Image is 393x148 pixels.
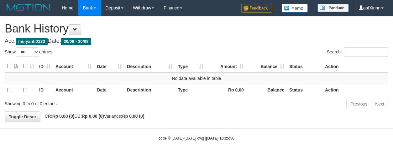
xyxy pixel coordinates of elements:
img: MOTION_logo.png [5,3,52,12]
th: ID [37,84,53,96]
img: panduan.png [317,4,349,12]
td: No data available in table [5,72,388,84]
input: Search: [344,47,388,57]
th: Status [287,84,322,96]
th: Action [322,84,388,96]
th: Date [94,84,124,96]
span: mulyanti0133 [16,38,48,45]
th: Action [322,60,388,72]
strong: Rp 0,00 (0) [82,114,104,119]
th: Balance [246,84,287,96]
h1: Bank History [5,22,388,35]
strong: Rp 0,00 (0) [52,114,75,119]
th: Rp 0,00 [206,84,246,96]
small: code © [DATE]-[DATE] dwg | [159,136,234,141]
span: CR: DB: Variance: [42,114,144,119]
th: Type [175,84,206,96]
th: Balance: activate to sort column ascending [246,60,287,72]
th: Account [53,84,94,96]
th: Account: activate to sort column ascending [53,60,94,72]
th: Date: activate to sort column ascending [94,60,124,72]
label: Search: [327,47,388,57]
select: Showentries [16,47,39,57]
th: Description [124,84,175,96]
th: Amount: activate to sort column ascending [206,60,246,72]
th: ID: activate to sort column ascending [37,60,53,72]
h4: Acc: Date: [5,38,388,44]
img: Feedback.jpg [241,4,272,12]
img: Button%20Memo.svg [282,4,308,12]
th: : activate to sort column descending [5,60,21,72]
a: Previous [346,99,371,109]
th: Type: activate to sort column ascending [175,60,206,72]
th: Status [287,60,322,72]
th: : activate to sort column ascending [21,60,37,72]
th: Description: activate to sort column ascending [124,60,175,72]
div: Showing 0 to 0 of 0 entries [5,98,159,107]
strong: [DATE] 10:25:56 [206,136,234,141]
label: Show entries [5,47,52,57]
span: 30/08 - 30/08 [61,38,91,45]
a: Toggle Descr [5,111,40,122]
a: Next [371,99,388,109]
strong: Rp 0,00 (0) [122,114,144,119]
